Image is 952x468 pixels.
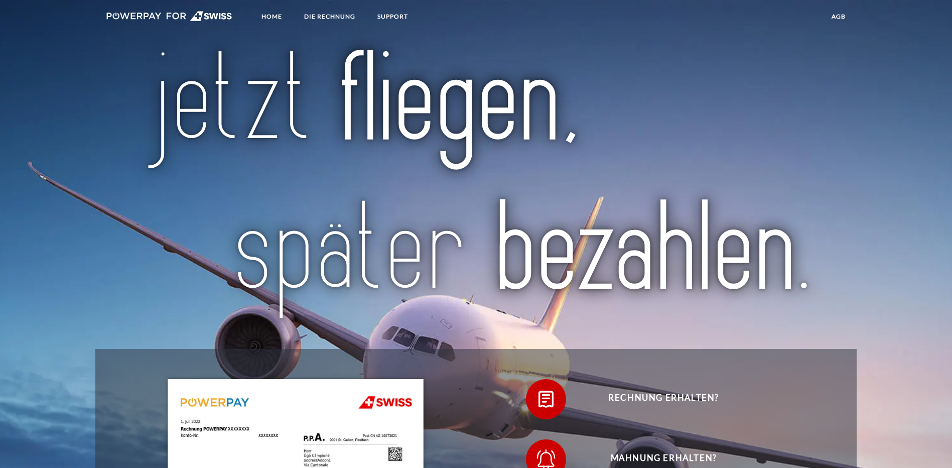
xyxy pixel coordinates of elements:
[106,11,232,21] img: logo-swiss-white.svg
[823,8,854,26] a: agb
[296,8,364,26] a: DIE RECHNUNG
[526,379,787,419] button: Rechnung erhalten?
[369,8,417,26] a: SUPPORT
[253,8,291,26] a: Home
[533,387,559,412] img: qb_bill.svg
[141,47,811,324] img: title-swiss_de.svg
[540,379,786,419] span: Rechnung erhalten?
